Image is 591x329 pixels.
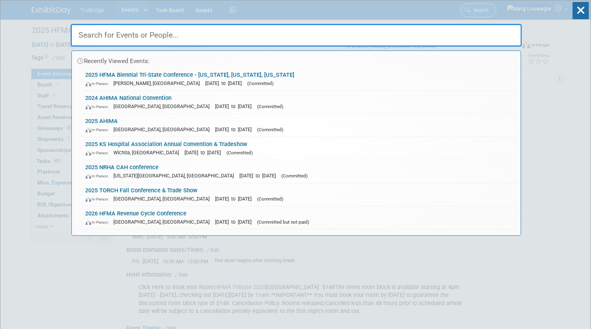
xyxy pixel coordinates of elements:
a: 2025 TORCH Fall Conference & Trade Show In-Person [GEOGRAPHIC_DATA], [GEOGRAPHIC_DATA] [DATE] to ... [82,183,517,206]
span: [DATE] to [DATE] [215,196,256,202]
span: (Committed) [257,104,284,109]
span: [DATE] to [DATE] [215,103,256,109]
a: 2024 AHIMA National Convention In-Person [GEOGRAPHIC_DATA], [GEOGRAPHIC_DATA] [DATE] to [DATE] (C... [82,91,517,114]
span: In-Person [86,174,112,179]
span: Wichita, [GEOGRAPHIC_DATA] [114,150,183,155]
span: In-Person [86,197,112,202]
span: [DATE] to [DATE] [206,80,246,86]
span: In-Person [86,81,112,86]
span: [US_STATE][GEOGRAPHIC_DATA], [GEOGRAPHIC_DATA] [114,173,238,179]
span: In-Person [86,127,112,132]
span: [GEOGRAPHIC_DATA], [GEOGRAPHIC_DATA] [114,219,214,225]
span: (Committed) [227,150,253,155]
span: In-Person [86,220,112,225]
a: 2025 AHIMA In-Person [GEOGRAPHIC_DATA], [GEOGRAPHIC_DATA] [DATE] to [DATE] (Committed) [82,114,517,137]
span: [GEOGRAPHIC_DATA], [GEOGRAPHIC_DATA] [114,103,214,109]
a: 2026 HFMA Revenue Cycle Conference In-Person [GEOGRAPHIC_DATA], [GEOGRAPHIC_DATA] [DATE] to [DATE... [82,206,517,229]
span: (Committed but not paid) [257,219,310,225]
span: [GEOGRAPHIC_DATA], [GEOGRAPHIC_DATA] [114,127,214,132]
span: [DATE] to [DATE] [185,150,225,155]
a: 2025 KS Hospital Association Annual Convention & Tradeshow In-Person Wichita, [GEOGRAPHIC_DATA] [... [82,137,517,160]
span: In-Person [86,150,112,155]
input: Search for Events or People... [71,24,522,47]
span: [PERSON_NAME], [GEOGRAPHIC_DATA] [114,80,204,86]
span: [DATE] to [DATE] [215,219,256,225]
span: [DATE] to [DATE] [215,127,256,132]
a: 2025 NRHA CAH conference In-Person [US_STATE][GEOGRAPHIC_DATA], [GEOGRAPHIC_DATA] [DATE] to [DATE... [82,160,517,183]
a: 2025 HFMA Biennial Tri-State Conference - [US_STATE], [US_STATE], [US_STATE] In-Person [PERSON_NA... [82,68,517,90]
span: (Committed) [257,196,284,202]
span: (Committed) [282,173,308,179]
span: (Committed) [257,127,284,132]
div: Recently Viewed Events: [76,51,517,68]
span: (Committed) [248,81,274,86]
span: [DATE] to [DATE] [240,173,280,179]
span: [GEOGRAPHIC_DATA], [GEOGRAPHIC_DATA] [114,196,214,202]
span: In-Person [86,104,112,109]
